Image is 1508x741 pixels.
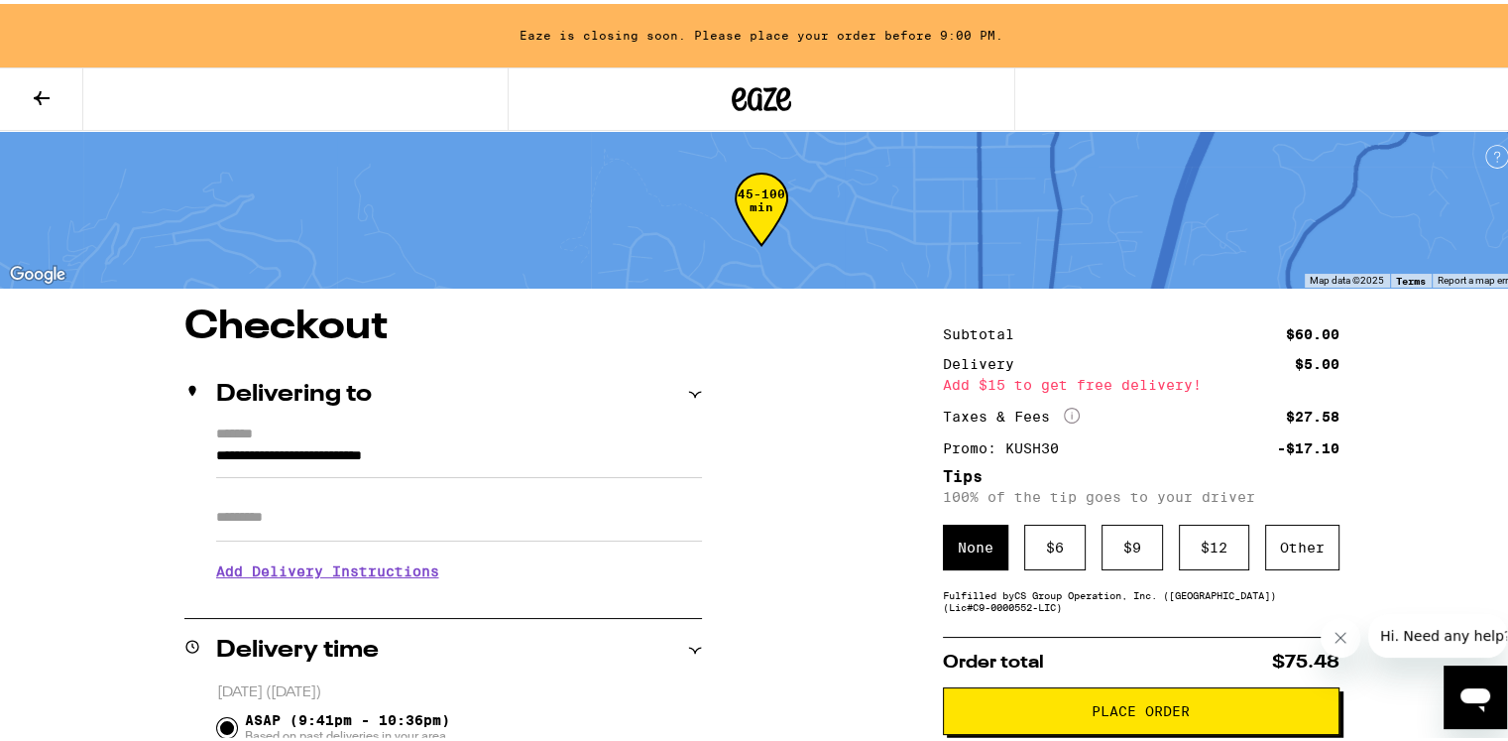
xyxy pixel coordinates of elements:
h2: Delivery time [216,635,379,659]
div: 45-100 min [735,184,788,258]
div: $ 6 [1024,521,1086,566]
span: Hi. Need any help? [12,14,143,30]
img: Google [5,258,70,284]
div: Subtotal [943,323,1028,337]
span: Map data ©2025 [1310,271,1384,282]
div: $ 9 [1102,521,1163,566]
iframe: Message from company [1368,610,1507,654]
div: $27.58 [1286,406,1339,420]
p: We'll contact you at [PHONE_NUMBER] when we arrive [216,590,702,606]
div: Other [1265,521,1339,566]
span: $75.48 [1272,650,1339,668]
div: Delivery [943,353,1028,367]
h3: Add Delivery Instructions [216,545,702,590]
p: 100% of the tip goes to your driver [943,485,1339,501]
div: Promo: KUSH30 [943,437,1073,451]
iframe: Close message [1321,614,1360,654]
span: Order total [943,650,1044,668]
button: Place Order [943,683,1339,731]
div: $ 12 [1179,521,1249,566]
a: Terms [1396,271,1426,283]
span: Based on past deliveries in your area [245,724,450,740]
p: [DATE] ([DATE]) [217,679,702,698]
div: Fulfilled by CS Group Operation, Inc. ([GEOGRAPHIC_DATA]) (Lic# C9-0000552-LIC ) [943,585,1339,609]
h2: Delivering to [216,379,372,403]
div: Taxes & Fees [943,404,1080,422]
div: $60.00 [1286,323,1339,337]
h5: Tips [943,465,1339,481]
a: Open this area in Google Maps (opens a new window) [5,258,70,284]
span: ASAP (9:41pm - 10:36pm) [245,708,450,740]
h1: Checkout [184,304,702,343]
span: Place Order [1092,700,1190,714]
div: None [943,521,1008,566]
iframe: Button to launch messaging window [1444,662,1507,725]
div: Add $15 to get free delivery! [943,374,1339,388]
div: -$17.10 [1277,437,1339,451]
div: $5.00 [1295,353,1339,367]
